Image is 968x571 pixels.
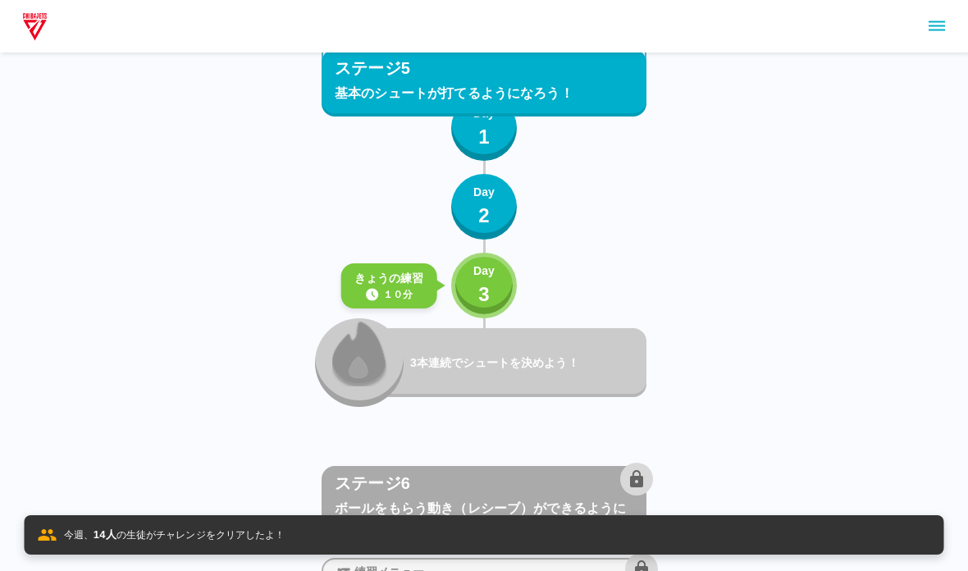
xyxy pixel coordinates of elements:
p: 今週、 の生徒がチャレンジをクリアしたよ！ [64,527,285,543]
p: 2 [478,201,490,231]
p: きょうの練習 [354,270,424,287]
p: １０分 [383,287,413,302]
p: 1 [478,122,490,152]
p: ボールをもらう動き（レシーブ）ができるようになろう！ [335,499,633,538]
img: dummy [20,10,50,43]
p: 基本のシュートが打てるようになろう！ [335,84,633,103]
button: Day2 [451,174,517,240]
p: 3 [478,280,490,309]
p: ステージ5 [335,56,410,80]
p: Day [473,184,495,201]
button: locked_fire_icon [315,318,404,407]
span: 14 人 [94,528,116,541]
button: Day1 [451,95,517,161]
img: locked_fire_icon [332,319,387,386]
button: Day3 [451,253,517,318]
p: ステージ6 [335,471,410,496]
p: Day [473,263,495,280]
p: 3本連続でシュートを決めよう！ [410,354,640,372]
button: sidemenu [923,12,951,40]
